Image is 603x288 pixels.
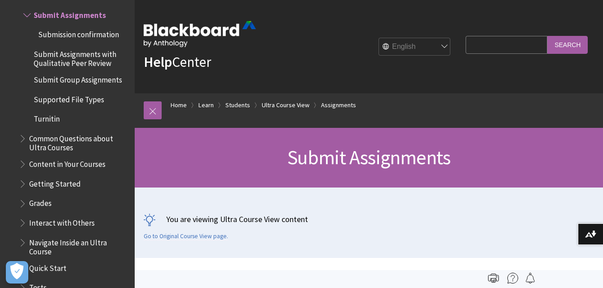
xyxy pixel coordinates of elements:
p: You are viewing Ultra Course View content [144,214,594,225]
a: Assignments [321,100,356,111]
span: Submit Assignments [287,145,451,170]
span: Submission confirmation [38,27,119,39]
button: Open Preferences [6,261,28,284]
span: Grades [29,196,52,208]
span: Getting Started [29,176,81,188]
img: Follow this page [525,273,536,284]
img: More help [507,273,518,284]
a: Home [171,100,187,111]
span: Submit Assignments [34,8,106,20]
span: Interact with Others [29,215,95,227]
a: Ultra Course View [262,100,309,111]
span: Navigate Inside an Ultra Course [29,235,128,256]
span: Submit Assignments with Qualitative Peer Review [34,47,128,68]
span: Submit Group Assignments [34,72,122,84]
span: Turnitin [34,112,60,124]
span: Supported File Types [34,92,104,104]
a: Learn [198,100,214,111]
img: Blackboard by Anthology [144,21,256,47]
strong: Help [144,53,172,71]
span: Common Questions about Ultra Courses [29,131,128,152]
span: Quick Start [29,261,66,273]
span: Content in Your Courses [29,157,106,169]
a: Go to Original Course View page. [144,232,228,240]
a: HelpCenter [144,53,211,71]
img: Print [488,273,499,284]
input: Search [547,36,588,53]
a: Students [225,100,250,111]
select: Site Language Selector [379,38,451,56]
